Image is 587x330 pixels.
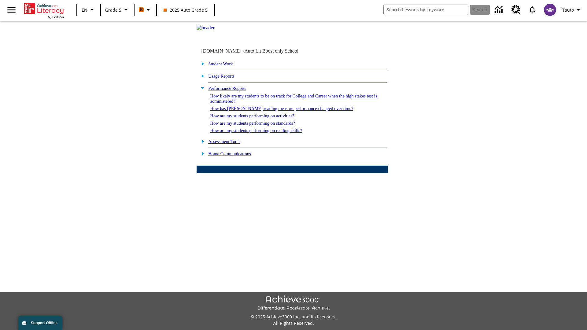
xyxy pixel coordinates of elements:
[244,48,298,53] nobr: Auto Lit Boost only School
[24,2,64,19] div: Home
[210,106,353,111] a: How has [PERSON_NAME] reading measure performance changed over time?
[2,1,20,19] button: Open side menu
[198,138,205,144] img: plus.gif
[197,25,215,31] img: header
[208,74,234,79] a: Usage Reports
[257,295,330,311] img: Achieve3000 Differentiate Accelerate Achieve
[201,48,314,54] td: [DOMAIN_NAME] -
[198,61,205,66] img: plus.gif
[31,321,57,325] span: Support Offline
[198,73,205,79] img: plus.gif
[105,7,121,13] span: Grade 5
[82,7,87,13] span: EN
[208,139,240,144] a: Assessment Tools
[210,121,295,126] a: How are my students performing on standards?
[562,7,574,13] span: Tauto
[208,151,251,156] a: Home Communications
[540,2,560,18] button: Select a new avatar
[198,151,205,156] img: plus.gif
[210,113,294,118] a: How are my students performing on activities?
[164,7,208,13] span: 2025 Auto Grade 5
[136,4,154,15] button: Boost Class color is orange. Change class color
[198,85,205,91] img: minus.gif
[544,4,556,16] img: avatar image
[508,2,524,18] a: Resource Center, Will open in new tab
[48,15,64,19] span: NJ Edition
[140,6,143,13] span: B
[208,86,246,91] a: Performance Reports
[384,5,468,15] input: search field
[79,4,98,15] button: Language: EN, Select a language
[524,2,540,18] a: Notifications
[210,94,377,104] a: How likely are my students to be on track for College and Career when the high stakes test is adm...
[560,4,585,15] button: Profile/Settings
[210,128,302,133] a: How are my students performing on reading skills?
[491,2,508,18] a: Data Center
[18,316,62,330] button: Support Offline
[208,61,233,66] a: Student Work
[103,4,132,15] button: Grade: Grade 5, Select a grade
